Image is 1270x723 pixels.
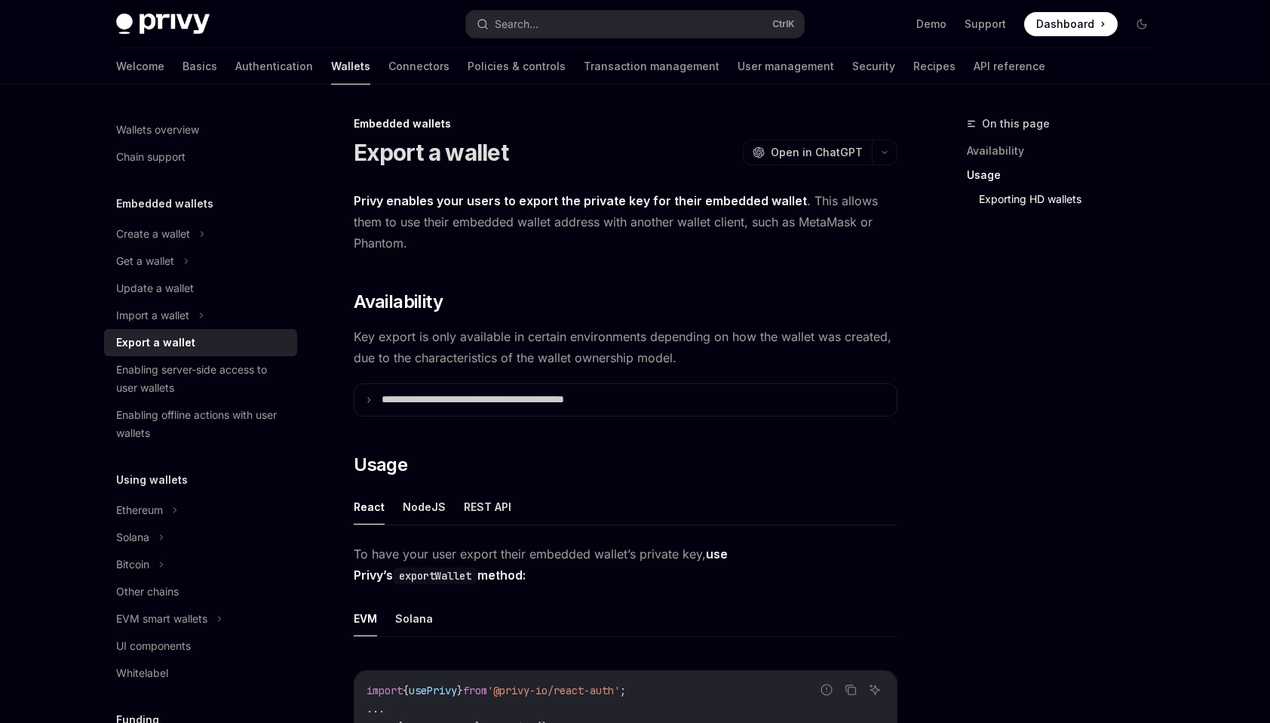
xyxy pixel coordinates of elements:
a: Demo [916,17,946,32]
a: Update a wallet [104,275,297,302]
button: Open in ChatGPT [743,140,872,165]
a: Wallets overview [104,116,297,143]
span: On this page [982,115,1050,133]
div: Chain support [116,148,186,166]
button: Solana [395,601,433,636]
button: Toggle dark mode [1130,12,1154,36]
div: Create a wallet [116,225,190,243]
button: EVM [354,601,377,636]
div: UI components [116,637,191,655]
div: Enabling offline actions with user wallets [116,406,288,442]
a: Transaction management [584,48,719,85]
code: exportWallet [393,568,477,584]
strong: Privy enables your users to export the private key for their embedded wallet [354,193,807,208]
a: Welcome [116,48,164,85]
div: Get a wallet [116,252,174,270]
h1: Export a wallet [354,139,508,166]
button: Import a wallet [104,302,297,329]
a: UI components [104,632,297,660]
img: dark logo [116,14,210,35]
span: Dashboard [1036,17,1094,32]
a: Enabling server-side access to user wallets [104,356,297,401]
button: Ethereum [104,497,297,524]
div: Other chains [116,583,179,601]
a: Usage [967,163,1166,187]
a: Connectors [388,48,449,85]
button: NodeJS [403,489,446,525]
span: Usage [354,453,407,477]
a: API reference [974,48,1045,85]
div: Ethereum [116,501,163,519]
a: Recipes [913,48,956,85]
button: EVM smart wallets [104,605,297,632]
span: Ctrl K [772,18,795,30]
div: Enabling server-side access to user wallets [116,361,288,397]
button: Bitcoin [104,551,297,578]
a: User management [738,48,834,85]
a: Support [965,17,1006,32]
span: Key export is only available in certain environments depending on how the wallet was created, due... [354,326,897,368]
div: Wallets overview [116,121,199,139]
a: Dashboard [1024,12,1118,36]
button: REST API [464,489,511,525]
span: . This allows them to use their embedded wallet address with another wallet client, such as MetaM... [354,190,897,254]
button: Search...CtrlK [466,11,804,38]
div: Solana [116,528,149,546]
a: Enabling offline actions with user wallets [104,401,297,447]
a: Whitelabel [104,660,297,687]
button: Get a wallet [104,248,297,275]
a: Availability [967,139,1166,163]
div: EVM smart wallets [116,610,207,628]
strong: use Privy’s method: [354,546,728,583]
a: Security [852,48,895,85]
h5: Embedded wallets [116,195,213,213]
div: Search... [495,15,538,33]
div: Whitelabel [116,664,168,682]
a: Chain support [104,143,297,171]
span: To have your user export their embedded wallet’s private key, [354,543,897,586]
div: Update a wallet [116,279,194,297]
span: Open in ChatGPT [771,145,863,160]
a: Basics [183,48,217,85]
h5: Using wallets [116,471,188,489]
div: Export a wallet [116,334,195,352]
a: Exporting HD wallets [967,187,1166,211]
a: Authentication [235,48,313,85]
div: Embedded wallets [354,116,897,131]
a: Export a wallet [104,329,297,356]
span: Availability [354,290,443,314]
button: Solana [104,524,297,551]
div: Import a wallet [116,306,189,325]
a: Other chains [104,578,297,605]
button: Create a wallet [104,220,297,248]
a: Wallets [331,48,370,85]
a: Policies & controls [468,48,566,85]
div: Bitcoin [116,555,149,574]
button: React [354,489,385,525]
